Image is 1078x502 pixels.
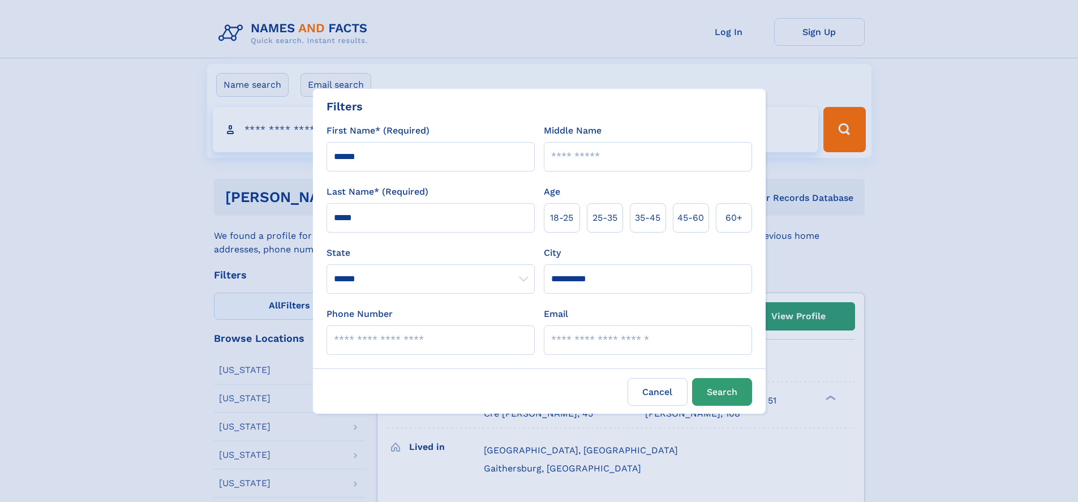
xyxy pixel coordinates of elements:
label: Last Name* (Required) [327,185,428,199]
span: 25‑35 [592,211,617,225]
label: First Name* (Required) [327,124,430,138]
button: Search [692,378,752,406]
label: City [544,246,561,260]
label: Cancel [628,378,688,406]
span: 60+ [725,211,742,225]
label: Phone Number [327,307,393,321]
label: Email [544,307,568,321]
span: 35‑45 [635,211,660,225]
div: Filters [327,98,363,115]
label: Age [544,185,560,199]
label: State [327,246,535,260]
span: 45‑60 [677,211,704,225]
span: 18‑25 [550,211,573,225]
label: Middle Name [544,124,602,138]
